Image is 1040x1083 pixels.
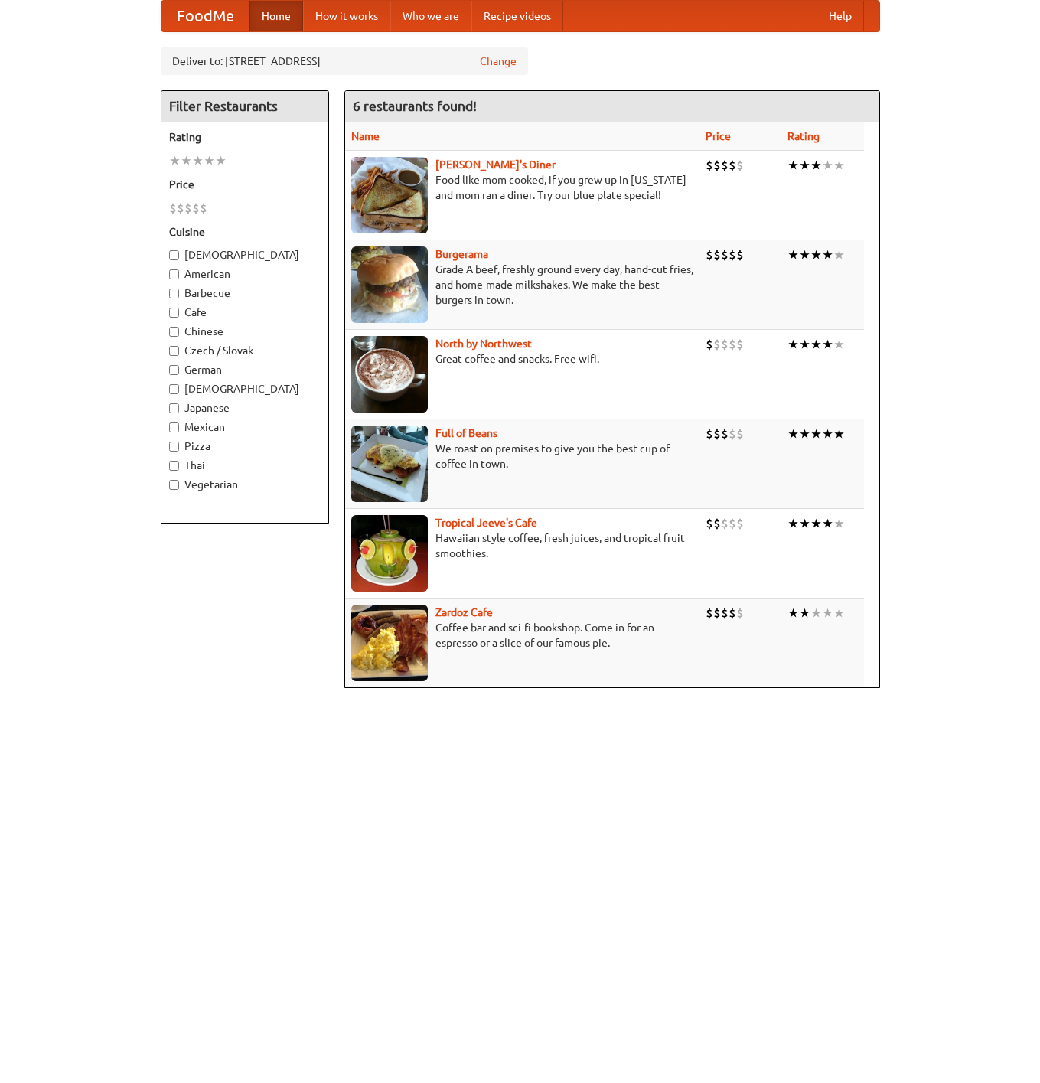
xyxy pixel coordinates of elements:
[169,400,321,416] label: Japanese
[713,336,721,353] li: $
[161,91,328,122] h4: Filter Restaurants
[799,157,810,174] li: ★
[736,246,744,263] li: $
[833,605,845,621] li: ★
[169,129,321,145] h5: Rating
[713,157,721,174] li: $
[787,246,799,263] li: ★
[435,158,556,171] a: [PERSON_NAME]'s Diner
[817,1,864,31] a: Help
[169,266,321,282] label: American
[706,130,731,142] a: Price
[810,426,822,442] li: ★
[169,289,179,298] input: Barbecue
[721,426,729,442] li: $
[303,1,390,31] a: How it works
[192,152,204,169] li: ★
[351,426,428,502] img: beans.jpg
[169,200,177,217] li: $
[169,362,321,377] label: German
[729,605,736,621] li: $
[390,1,471,31] a: Who we are
[833,246,845,263] li: ★
[713,246,721,263] li: $
[169,461,179,471] input: Thai
[351,246,428,323] img: burgerama.jpg
[713,426,721,442] li: $
[822,515,833,532] li: ★
[169,224,321,240] h5: Cuisine
[706,157,713,174] li: $
[351,605,428,681] img: zardoz.jpg
[721,605,729,621] li: $
[169,442,179,452] input: Pizza
[480,54,517,69] a: Change
[713,605,721,621] li: $
[161,1,249,31] a: FoodMe
[706,515,713,532] li: $
[351,530,693,561] p: Hawaiian style coffee, fresh juices, and tropical fruit smoothies.
[833,426,845,442] li: ★
[799,336,810,353] li: ★
[736,515,744,532] li: $
[810,515,822,532] li: ★
[736,157,744,174] li: $
[169,177,321,192] h5: Price
[822,246,833,263] li: ★
[721,157,729,174] li: $
[833,157,845,174] li: ★
[810,246,822,263] li: ★
[169,269,179,279] input: American
[713,515,721,532] li: $
[721,246,729,263] li: $
[729,426,736,442] li: $
[706,426,713,442] li: $
[435,248,488,260] a: Burgerama
[169,419,321,435] label: Mexican
[169,480,179,490] input: Vegetarian
[177,200,184,217] li: $
[200,200,207,217] li: $
[787,605,799,621] li: ★
[810,605,822,621] li: ★
[169,285,321,301] label: Barbecue
[787,157,799,174] li: ★
[204,152,215,169] li: ★
[822,336,833,353] li: ★
[822,426,833,442] li: ★
[351,336,428,413] img: north.jpg
[435,427,497,439] a: Full of Beans
[169,381,321,396] label: [DEMOGRAPHIC_DATA]
[822,157,833,174] li: ★
[729,336,736,353] li: $
[810,157,822,174] li: ★
[799,246,810,263] li: ★
[736,426,744,442] li: $
[351,515,428,592] img: jeeves.jpg
[351,130,380,142] a: Name
[169,346,179,356] input: Czech / Slovak
[721,515,729,532] li: $
[249,1,303,31] a: Home
[706,246,713,263] li: $
[729,246,736,263] li: $
[169,324,321,339] label: Chinese
[471,1,563,31] a: Recipe videos
[169,403,179,413] input: Japanese
[706,336,713,353] li: $
[351,351,693,367] p: Great coffee and snacks. Free wifi.
[184,200,192,217] li: $
[169,343,321,358] label: Czech / Slovak
[787,336,799,353] li: ★
[706,605,713,621] li: $
[799,426,810,442] li: ★
[736,605,744,621] li: $
[169,152,181,169] li: ★
[435,338,532,350] a: North by Northwest
[169,327,179,337] input: Chinese
[169,250,179,260] input: [DEMOGRAPHIC_DATA]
